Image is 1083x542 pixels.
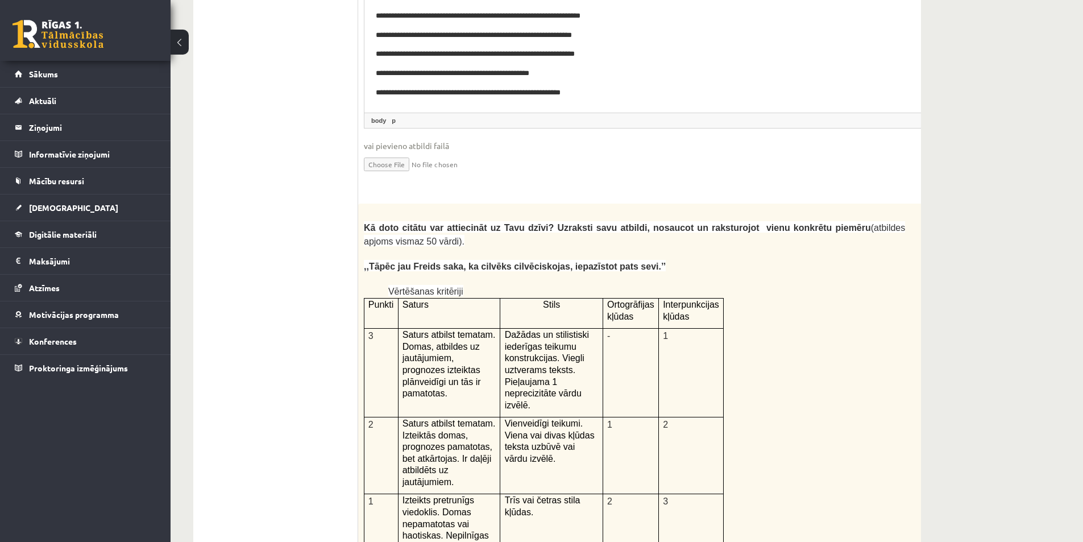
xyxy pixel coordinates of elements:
span: Vienveidīgi teikumi. Viena vai divas kļūdas teksta uzbūvē vai vārdu izvēlē. [505,419,595,464]
span: Trīs vai četras stila kļūdas. [505,495,580,517]
a: Rīgas 1. Tālmācības vidusskola [13,20,103,48]
span: 2 [607,497,612,506]
span: 3 [663,497,668,506]
legend: Ziņojumi [29,114,156,140]
a: Informatīvie ziņojumi [15,141,156,167]
span: vai pievieno atbildi failā [364,140,962,152]
span: Konferences [29,336,77,346]
span: Punkti [368,300,393,309]
span: Stils [543,300,560,309]
a: Motivācijas programma [15,301,156,328]
span: Proktoringa izmēģinājums [29,363,128,373]
a: Proktoringa izmēģinājums [15,355,156,381]
span: Interpunkcijas kļūdas [663,300,719,321]
span: Saturs atbilst tematam. Domas, atbildes uz jautājumiem, prognozes izteiktas plānveidīgi un tās ir... [403,330,496,398]
legend: Maksājumi [29,248,156,274]
span: Ortogrāfijas kļūdas [607,300,654,321]
span: [DEMOGRAPHIC_DATA] [29,202,118,213]
span: Saturs atbilst tematam. Izteiktās domas, prognozes pamatotas, bet atkārtojas. Ir daļēji atbildēts... [403,419,496,487]
span: Digitālie materiāli [29,229,97,239]
span: Saturs [403,300,429,309]
a: p element [389,115,398,126]
span: 1 [368,497,374,506]
span: ,,Tāpēc jau Freids saka, ka cilvēks cilvēciskojas, iepazīstot pats sevi.’’ [364,262,666,271]
span: Kā doto citātu var attiecināt uz Tavu dzīvi? Uzraksti savu atbildi, nosaucot un raksturojot vienu... [364,223,871,233]
span: Aktuāli [29,96,56,106]
span: 2 [663,420,668,429]
a: body element [369,115,388,126]
a: Ziņojumi [15,114,156,140]
a: Mācību resursi [15,168,156,194]
span: Sākums [29,69,58,79]
span: 3 [368,331,374,341]
a: Maksājumi [15,248,156,274]
body: Rich Text Editor, wiswyg-editor-user-answer-47433880962340 [11,11,586,17]
span: Vērtēšanas kritēriji [388,287,463,296]
body: Rich Text Editor, wiswyg-editor-user-answer-47433880404820 [11,11,586,23]
body: Rich Text Editor, wiswyg-editor-user-answer-47433887416940 [11,11,586,35]
a: Konferences [15,328,156,354]
span: - [607,331,610,341]
body: Rich Text Editor, wiswyg-editor-user-answer-47433879934480 [11,11,586,23]
a: Sākums [15,61,156,87]
span: Mācību resursi [29,176,84,186]
span: 1 [607,420,612,429]
span: Dažādas un stilistiski iederīgas teikumu konstrukcijas. Viegli uztverams teksts. Pieļaujama 1 nep... [505,330,590,410]
body: Rich Text Editor, wiswyg-editor-user-answer-47433880672300 [11,11,586,100]
span: Atzīmes [29,283,60,293]
span: 1 [663,331,668,341]
a: [DEMOGRAPHIC_DATA] [15,195,156,221]
a: Aktuāli [15,88,156,114]
span: Motivācijas programma [29,309,119,320]
a: Digitālie materiāli [15,221,156,247]
legend: Informatīvie ziņojumi [29,141,156,167]
a: Atzīmes [15,275,156,301]
span: 2 [368,420,374,429]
